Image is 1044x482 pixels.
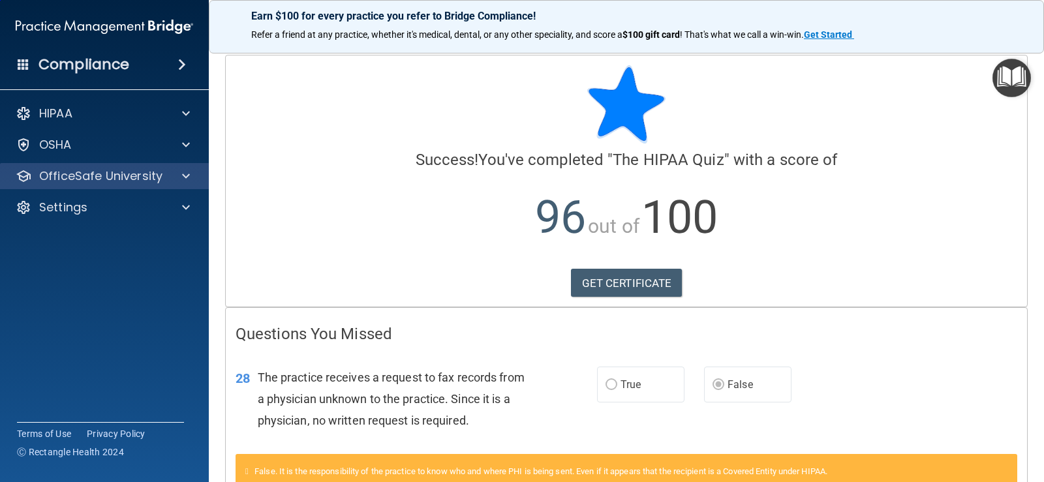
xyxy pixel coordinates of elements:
[992,59,1031,97] button: Open Resource Center
[606,380,617,390] input: True
[622,29,680,40] strong: $100 gift card
[17,427,71,440] a: Terms of Use
[16,200,190,215] a: Settings
[258,370,525,427] span: The practice receives a request to fax records from a physician unknown to the practice. Since it...
[613,151,724,169] span: The HIPAA Quiz
[39,137,72,153] p: OSHA
[535,190,586,244] span: 96
[587,65,666,143] img: blue-star-rounded.9d042014.png
[416,151,479,169] span: Success!
[588,215,639,237] span: out of
[87,427,146,440] a: Privacy Policy
[236,151,1017,168] h4: You've completed " " with a score of
[251,29,622,40] span: Refer a friend at any practice, whether it's medical, dental, or any other speciality, and score a
[641,190,718,244] span: 100
[17,445,124,459] span: Ⓒ Rectangle Health 2024
[16,137,190,153] a: OSHA
[39,168,162,184] p: OfficeSafe University
[728,378,753,391] span: False
[16,168,190,184] a: OfficeSafe University
[680,29,804,40] span: ! That's what we call a win-win.
[251,10,1002,22] p: Earn $100 for every practice you refer to Bridge Compliance!
[254,466,827,476] span: False. It is the responsibility of the practice to know who and where PHI is being sent. Even if ...
[571,269,683,297] a: GET CERTIFICATE
[39,106,72,121] p: HIPAA
[804,29,852,40] strong: Get Started
[16,106,190,121] a: HIPAA
[804,29,854,40] a: Get Started
[236,370,250,386] span: 28
[236,325,1017,342] h4: Questions You Missed
[621,378,641,391] span: True
[39,200,87,215] p: Settings
[38,55,129,74] h4: Compliance
[713,380,724,390] input: False
[16,14,193,40] img: PMB logo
